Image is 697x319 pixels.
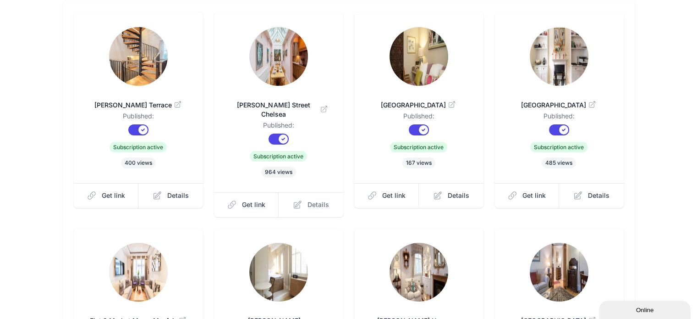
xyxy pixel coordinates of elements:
[102,191,125,200] span: Get link
[530,243,588,302] img: htmfqqdj5w74wrc65s3wna2sgno2
[229,121,329,134] dd: Published:
[279,192,343,217] a: Details
[242,200,265,209] span: Get link
[588,191,609,200] span: Details
[109,243,168,302] img: xcoem7jyjxpu3fgtqe3kd93uc2z7
[167,191,189,200] span: Details
[110,142,167,152] span: Subscription active
[229,101,329,119] span: [PERSON_NAME] Street Chelsea
[369,101,469,110] span: [GEOGRAPHIC_DATA]
[307,200,329,209] span: Details
[402,157,435,168] span: 167 views
[530,27,588,86] img: hdmgvwaq8kfuacaafu0ghkkjd0oq
[369,90,469,112] a: [GEOGRAPHIC_DATA]
[419,183,483,208] a: Details
[530,142,587,152] span: Subscription active
[509,101,609,110] span: [GEOGRAPHIC_DATA]
[390,243,448,302] img: qm23tyanh8llne9rmxzedgaebrr7
[559,183,624,208] a: Details
[214,192,279,217] a: Get link
[448,191,469,200] span: Details
[121,157,156,168] span: 400 views
[369,112,469,124] dd: Published:
[522,191,546,200] span: Get link
[390,27,448,86] img: 9b5v0ir1hdq8hllsqeesm40py5rd
[249,243,308,302] img: id17mszkkv9a5w23y0miri8fotce
[509,90,609,112] a: [GEOGRAPHIC_DATA]
[74,183,139,208] a: Get link
[390,142,447,152] span: Subscription active
[88,112,188,124] dd: Published:
[229,90,329,121] a: [PERSON_NAME] Street Chelsea
[249,27,308,86] img: wq8sw0j47qm6nw759ko380ndfzun
[542,157,576,168] span: 485 views
[599,299,692,319] iframe: chat widget
[382,191,406,200] span: Get link
[109,27,168,86] img: mtasz01fldrr9v8cnif9arsj44ov
[88,101,188,110] span: [PERSON_NAME] Terrace
[494,183,560,208] a: Get link
[509,112,609,124] dd: Published:
[88,90,188,112] a: [PERSON_NAME] Terrace
[138,183,203,208] a: Details
[354,183,419,208] a: Get link
[261,167,296,178] span: 964 views
[250,151,307,162] span: Subscription active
